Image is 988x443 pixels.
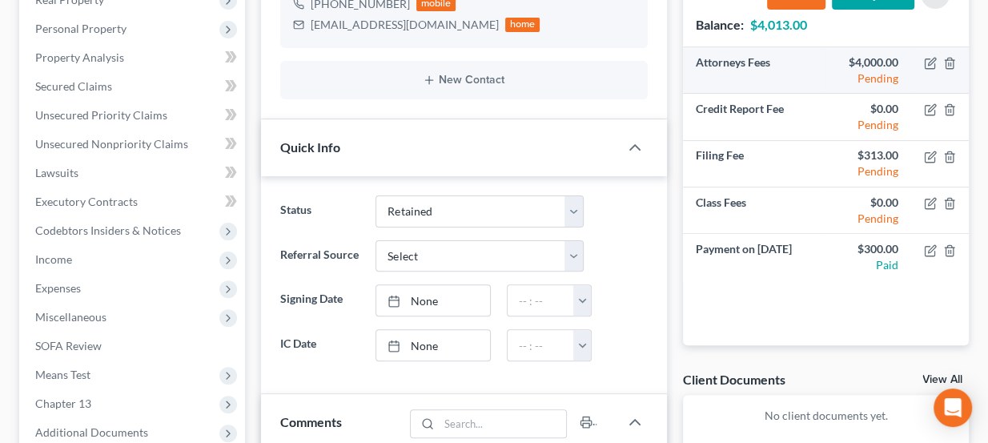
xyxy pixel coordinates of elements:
td: Attorneys Fees [683,47,825,94]
span: Means Test [35,368,90,381]
span: Comments [280,414,342,429]
div: Pending [838,70,898,87]
div: Open Intercom Messenger [934,389,972,427]
div: Pending [838,211,898,227]
span: Codebtors Insiders & Notices [35,224,181,237]
input: -- : -- [508,285,575,316]
span: Chapter 13 [35,397,91,410]
span: SOFA Review [35,339,102,352]
label: Status [272,195,368,228]
div: $300.00 [838,241,898,257]
span: Additional Documents [35,425,148,439]
span: Secured Claims [35,79,112,93]
a: None [376,285,489,316]
span: Unsecured Priority Claims [35,108,167,122]
td: Credit Report Fee [683,94,825,140]
label: Signing Date [272,284,368,316]
td: Filing Fee [683,140,825,187]
span: Unsecured Nonpriority Claims [35,137,188,151]
div: [EMAIL_ADDRESS][DOMAIN_NAME] [311,17,499,33]
input: Search... [440,410,567,437]
strong: Balance: [696,17,744,32]
a: None [376,330,489,360]
div: $313.00 [838,147,898,163]
span: Personal Property [35,22,127,35]
div: $4,000.00 [838,54,898,70]
td: Class Fees [683,187,825,234]
span: Income [35,252,72,266]
a: View All [922,374,962,385]
div: Paid [838,257,898,273]
a: Unsecured Priority Claims [22,101,245,130]
div: $0.00 [838,195,898,211]
button: New Contact [293,74,636,87]
input: -- : -- [508,330,575,360]
div: Client Documents [683,371,785,388]
span: Property Analysis [35,50,124,64]
a: Property Analysis [22,43,245,72]
div: Pending [838,163,898,179]
span: Miscellaneous [35,310,106,324]
span: Lawsuits [35,166,78,179]
td: Payment on [DATE] [683,234,825,280]
p: No client documents yet. [696,408,956,424]
div: home [505,18,540,32]
span: Quick Info [280,139,340,155]
label: IC Date [272,329,368,361]
div: $0.00 [838,101,898,117]
strong: $4,013.00 [750,17,807,32]
a: Lawsuits [22,159,245,187]
a: Secured Claims [22,72,245,101]
a: Unsecured Nonpriority Claims [22,130,245,159]
a: SOFA Review [22,332,245,360]
span: Expenses [35,281,81,295]
label: Referral Source [272,240,368,272]
a: Executory Contracts [22,187,245,216]
span: Executory Contracts [35,195,138,208]
div: Pending [838,117,898,133]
